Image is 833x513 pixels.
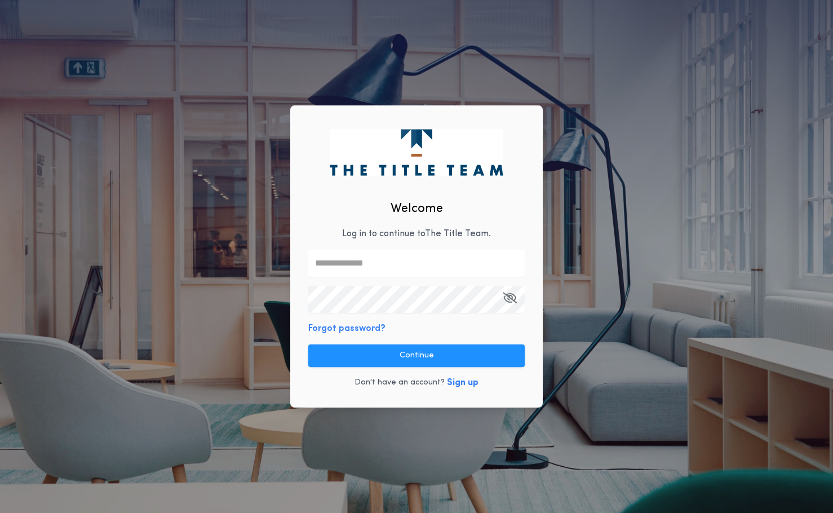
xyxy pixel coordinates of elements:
[355,377,445,388] p: Don't have an account?
[308,344,525,367] button: Continue
[447,376,478,390] button: Sign up
[342,227,491,241] p: Log in to continue to The Title Team .
[330,129,503,175] img: logo
[308,322,386,335] button: Forgot password?
[391,200,443,218] h2: Welcome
